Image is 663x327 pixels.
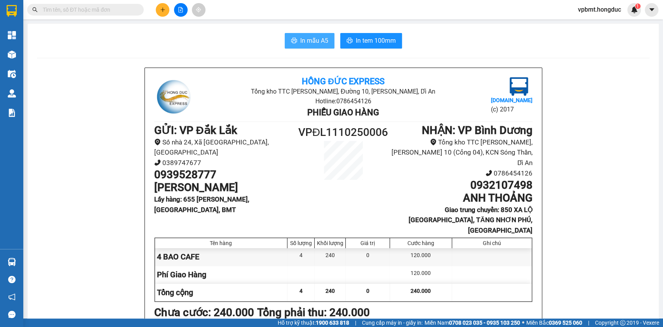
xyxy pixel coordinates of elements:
[645,3,658,17] button: caret-down
[178,7,183,12] span: file-add
[257,306,370,319] b: Tổng phải thu: 240.000
[43,5,134,14] input: Tìm tên, số ĐT hoặc mã đơn
[366,288,369,294] span: 0
[491,97,532,103] b: [DOMAIN_NAME]
[317,240,343,246] div: Khối lượng
[392,240,449,246] div: Cước hàng
[362,318,423,327] span: Cung cấp máy in - giấy in:
[315,248,346,266] div: 240
[522,321,524,324] span: ⚪️
[154,159,161,166] span: phone
[174,3,188,17] button: file-add
[302,77,385,86] b: Hồng Đức Express
[154,168,296,181] h1: 0939528777
[8,31,16,39] img: dashboard-icon
[196,7,201,12] span: aim
[154,181,296,194] h1: [PERSON_NAME]
[154,124,237,137] b: GỬI : VP Đắk Lắk
[8,50,16,59] img: warehouse-icon
[340,33,402,49] button: printerIn tem 100mm
[289,240,312,246] div: Số lượng
[8,276,16,283] span: question-circle
[154,137,296,158] li: Số nhà 24, Xã [GEOGRAPHIC_DATA], [GEOGRAPHIC_DATA]
[356,36,396,45] span: In tem 100mm
[422,124,532,137] b: NHẬN : VP Bình Dương
[316,320,349,326] strong: 1900 633 818
[411,288,431,294] span: 240.000
[154,306,254,319] b: Chưa cước : 240.000
[287,248,315,266] div: 4
[154,158,296,168] li: 0389747677
[8,70,16,78] img: warehouse-icon
[346,248,390,266] div: 0
[155,266,288,284] div: Phí Giao Hàng
[8,311,16,318] span: message
[390,137,532,168] li: Tổng kho TTC [PERSON_NAME], [PERSON_NAME] 10 (Cổng 04), KCN Sóng Thần, Dĩ An
[449,320,520,326] strong: 0708 023 035 - 0935 103 250
[156,3,169,17] button: plus
[157,240,285,246] div: Tên hàng
[154,195,249,214] b: Lấy hàng : 655 [PERSON_NAME], [GEOGRAPHIC_DATA], BMT
[157,288,193,297] span: Tổng cộng
[491,104,532,114] li: (c) 2017
[355,318,356,327] span: |
[390,191,532,205] h1: ANH THOẢNG
[409,206,532,234] b: Giao trung chuyển: 850 XA LỘ [GEOGRAPHIC_DATA], TĂNG NHƠN PHÚ, [GEOGRAPHIC_DATA]
[278,318,349,327] span: Hỗ trợ kỹ thuật:
[7,5,17,17] img: logo-vxr
[486,170,492,176] span: phone
[192,3,205,17] button: aim
[620,320,625,325] span: copyright
[285,33,334,49] button: printerIn mẫu A5
[217,87,469,96] li: Tổng kho TTC [PERSON_NAME], Đường 10, [PERSON_NAME], Dĩ An
[430,139,437,145] span: environment
[8,293,16,301] span: notification
[346,37,353,45] span: printer
[154,139,161,145] span: environment
[454,240,530,246] div: Ghi chú
[32,7,38,12] span: search
[299,288,303,294] span: 4
[390,266,452,284] div: 120.000
[307,108,379,117] b: Phiếu giao hàng
[217,96,469,106] li: Hotline: 0786454126
[348,240,388,246] div: Giá trị
[154,77,193,116] img: logo.jpg
[390,248,452,266] div: 120.000
[588,318,589,327] span: |
[155,248,288,266] div: 4 BAO CAFE
[8,109,16,117] img: solution-icon
[300,36,328,45] span: In mẫu A5
[8,258,16,266] img: warehouse-icon
[635,3,640,9] sup: 1
[296,124,391,141] h1: VPĐL1110250006
[160,7,165,12] span: plus
[549,320,582,326] strong: 0369 525 060
[390,168,532,179] li: 0786454126
[425,318,520,327] span: Miền Nam
[8,89,16,97] img: warehouse-icon
[572,5,627,14] span: vpbmt.hongduc
[390,179,532,192] h1: 0932107498
[325,288,335,294] span: 240
[648,6,655,13] span: caret-down
[636,3,639,9] span: 1
[510,77,528,96] img: logo.jpg
[631,6,638,13] img: icon-new-feature
[291,37,297,45] span: printer
[526,318,582,327] span: Miền Bắc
